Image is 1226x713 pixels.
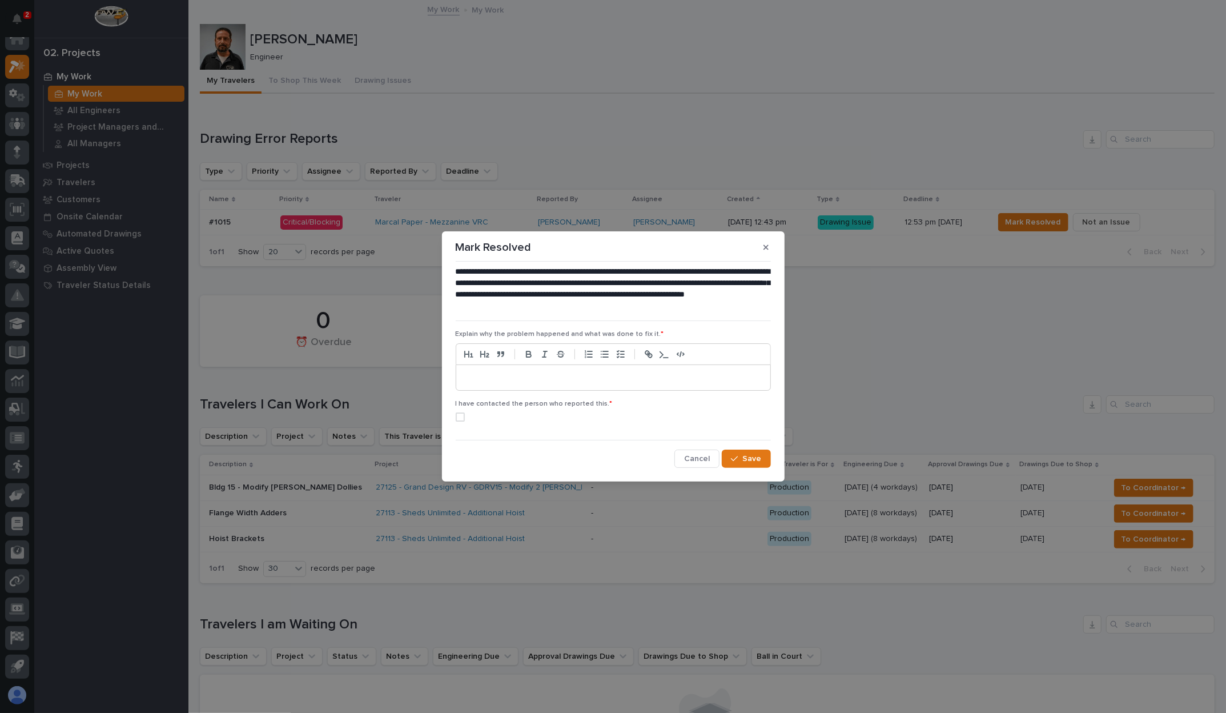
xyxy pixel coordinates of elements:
[456,400,613,407] span: I have contacted the person who reported this.
[674,450,719,468] button: Cancel
[456,241,532,254] p: Mark Resolved
[684,454,710,464] span: Cancel
[722,450,770,468] button: Save
[743,454,762,464] span: Save
[456,331,664,338] span: Explain why the problem happened and what was done to fix it.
